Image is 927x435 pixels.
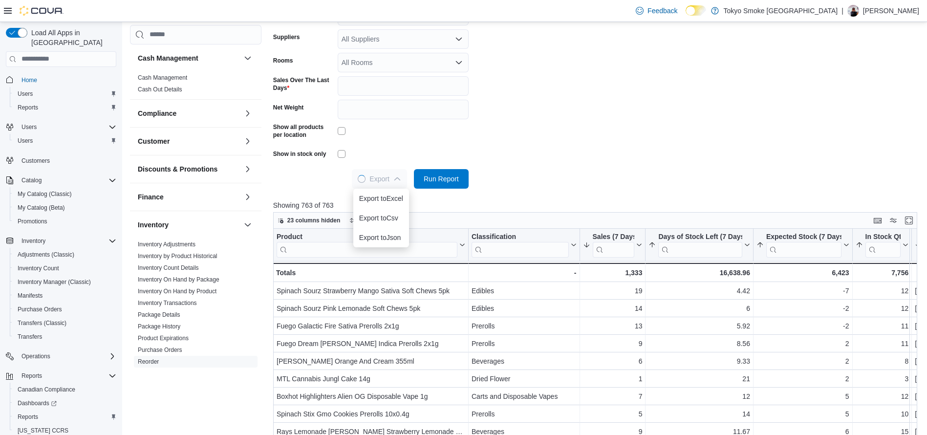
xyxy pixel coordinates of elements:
button: 5 fields sorted [345,215,402,226]
button: Export toJson [353,228,409,247]
div: 12 [855,303,908,314]
div: 13 [582,320,642,332]
span: My Catalog (Classic) [14,188,116,200]
button: Days of Stock Left (7 Days) [648,232,750,257]
span: Inventory Transactions [138,299,197,306]
button: Promotions [10,215,120,228]
button: Users [2,120,120,134]
label: Show in stock only [273,150,326,158]
span: Inventory [22,237,45,245]
div: Carts and Disposable Vapes [472,391,577,402]
button: Export toCsv [353,208,409,228]
a: Purchase Orders [14,304,66,315]
div: In Stock Qty [865,232,901,257]
div: 12 [855,391,908,402]
div: Edibles [472,285,577,297]
a: Package History [138,323,180,329]
span: Users [14,135,116,147]
button: Reports [10,410,120,424]
span: [US_STATE] CCRS [18,427,68,435]
span: Purchase Orders [138,346,182,353]
button: My Catalog (Classic) [10,187,120,201]
span: Run Report [424,174,459,184]
span: Dashboards [14,397,116,409]
div: Dried Flower [472,373,577,385]
span: Transfers [14,331,116,343]
button: Adjustments (Classic) [10,248,120,261]
div: -2 [756,303,849,314]
button: LoadingExport [352,169,407,189]
button: Users [18,121,41,133]
button: Open list of options [455,59,463,66]
div: 2 [756,355,849,367]
a: My Catalog (Classic) [14,188,76,200]
a: Product Expirations [138,334,189,341]
div: Expected Stock (7 Days) [766,232,841,257]
div: 11 [855,320,908,332]
span: Package Details [138,310,180,318]
button: Enter fullscreen [903,215,915,226]
span: Operations [18,350,116,362]
div: 6 [582,355,642,367]
div: 6,423 [756,267,849,279]
a: Canadian Compliance [14,384,79,395]
div: 14 [648,408,750,420]
button: Export toExcel [353,189,409,208]
a: Adjustments (Classic) [14,249,78,261]
button: Customers [2,153,120,168]
span: My Catalog (Beta) [14,202,116,214]
span: Export to Json [359,234,403,241]
h3: Inventory [138,219,169,229]
span: Cash Management [138,73,187,81]
div: 7 [582,391,642,402]
button: Classification [472,232,577,257]
button: 23 columns hidden [274,215,345,226]
div: Totals [276,267,465,279]
button: Finance [138,192,240,201]
span: Load All Apps in [GEOGRAPHIC_DATA] [27,28,116,47]
div: Prerolls [472,338,577,349]
button: Purchase Orders [10,303,120,316]
input: Dark Mode [686,5,706,16]
div: 7,756 [855,267,908,279]
div: 5 [582,408,642,420]
a: Reorder [138,358,159,365]
span: Export [358,169,401,189]
a: Users [14,88,37,100]
h3: Customer [138,136,170,146]
button: Customer [138,136,240,146]
span: Transfers [18,333,42,341]
a: Inventory Count Details [138,264,199,271]
button: Reports [18,370,46,382]
div: Glenn Cook [847,5,859,17]
button: Discounts & Promotions [138,164,240,174]
span: Inventory Count Details [138,263,199,271]
span: Reports [22,372,42,380]
span: Product Expirations [138,334,189,342]
div: 14 [582,303,642,314]
div: Edibles [472,303,577,314]
button: Sales (7 Days) [582,232,642,257]
span: Inventory Adjustments [138,240,195,248]
div: 9.33 [648,355,750,367]
div: - [472,267,577,279]
a: Manifests [14,290,46,302]
div: Days of Stock Left (7 Days) [658,232,742,241]
button: Transfers (Classic) [10,316,120,330]
span: Canadian Compliance [18,386,75,393]
button: Inventory [2,234,120,248]
div: 19 [582,285,642,297]
div: Product [277,232,457,241]
span: 23 columns hidden [287,217,341,224]
span: Transfers [138,369,162,377]
div: 3 [855,373,908,385]
span: Home [18,74,116,86]
a: Cash Management [138,74,187,81]
div: 4.42 [648,285,750,297]
span: Inventory [18,235,116,247]
button: In Stock Qty [855,232,908,257]
div: Spinach Sourz Strawberry Mango Sativa Soft Chews 5pk [277,285,465,297]
span: Purchase Orders [18,305,62,313]
div: 5 [756,391,849,402]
